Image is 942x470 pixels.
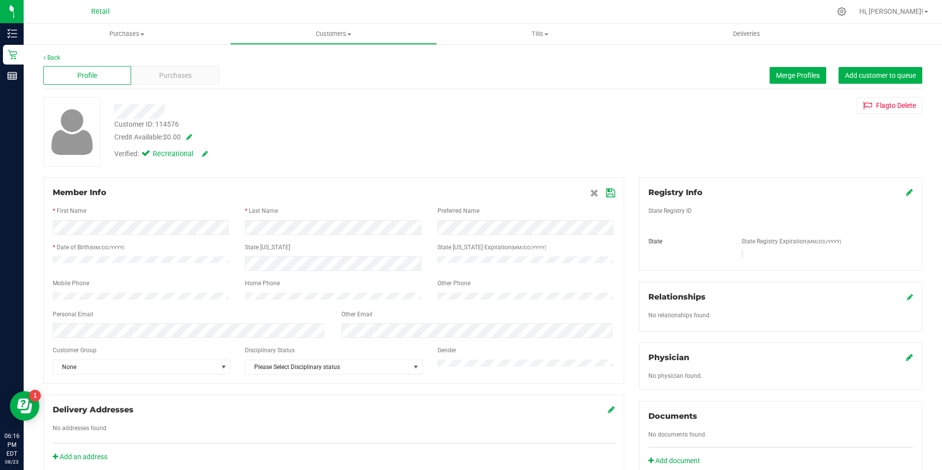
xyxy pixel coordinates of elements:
button: Flagto Delete [857,97,922,114]
span: $0.00 [163,133,181,141]
a: Customers [230,24,437,44]
span: Delivery Addresses [53,405,134,414]
label: Personal Email [53,310,93,319]
span: No physician found. [648,372,702,379]
label: No addresses found [53,424,106,433]
button: Merge Profiles [770,67,826,84]
label: Preferred Name [437,206,479,215]
span: Tills [437,30,643,38]
label: State [US_STATE] [245,243,290,252]
div: Credit Available: [114,132,546,142]
span: None [53,360,217,374]
label: Other Phone [437,279,471,288]
inline-svg: Retail [7,50,17,60]
span: Merge Profiles [776,71,820,79]
span: Customers [231,30,436,38]
span: Retail [91,7,110,16]
a: Purchases [24,24,230,44]
img: user-icon.png [46,106,98,157]
inline-svg: Reports [7,71,17,81]
span: Member Info [53,188,106,197]
span: Please Select Disciplinary status [245,360,409,374]
span: Profile [77,70,97,81]
div: Verified: [114,149,208,160]
label: State Registry Expiration [741,237,841,246]
iframe: Resource center unread badge [29,390,41,402]
inline-svg: Inventory [7,29,17,38]
p: 08/23 [4,458,19,466]
label: Gender [437,346,456,355]
span: Purchases [159,70,192,81]
label: State [US_STATE] Expiration [437,243,546,252]
div: Customer ID: 114576 [114,119,179,130]
div: Manage settings [836,7,848,16]
span: select [217,360,230,374]
label: Disciplinary Status [245,346,295,355]
a: Add document [648,456,705,466]
label: Other Email [341,310,372,319]
label: State Registry ID [648,206,692,215]
span: Registry Info [648,188,703,197]
span: Hi, [PERSON_NAME]! [859,7,923,15]
iframe: Resource center [10,391,39,421]
span: Add customer to queue [845,71,916,79]
span: Relationships [648,292,706,302]
span: Documents [648,411,697,421]
a: Tills [437,24,643,44]
span: (MM/DD/YYYY) [90,245,124,250]
span: Recreational [153,149,192,160]
span: Physician [648,353,689,362]
a: Add an address [53,453,107,461]
span: Purchases [24,30,230,38]
label: Mobile Phone [53,279,89,288]
label: First Name [57,206,86,215]
span: Deliveries [720,30,774,38]
label: Customer Group [53,346,97,355]
a: Deliveries [643,24,850,44]
div: State [641,237,734,246]
span: (MM/DD/YYYY) [807,239,841,244]
label: No relationships found. [648,311,711,320]
p: 06:16 PM EDT [4,432,19,458]
a: Back [43,54,60,61]
span: (MM/DD/YYYY) [511,245,546,250]
span: No documents found. [648,431,706,438]
label: Home Phone [245,279,280,288]
button: Add customer to queue [839,67,922,84]
span: select [410,360,422,374]
label: Date of Birth [57,243,124,252]
label: Last Name [249,206,278,215]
